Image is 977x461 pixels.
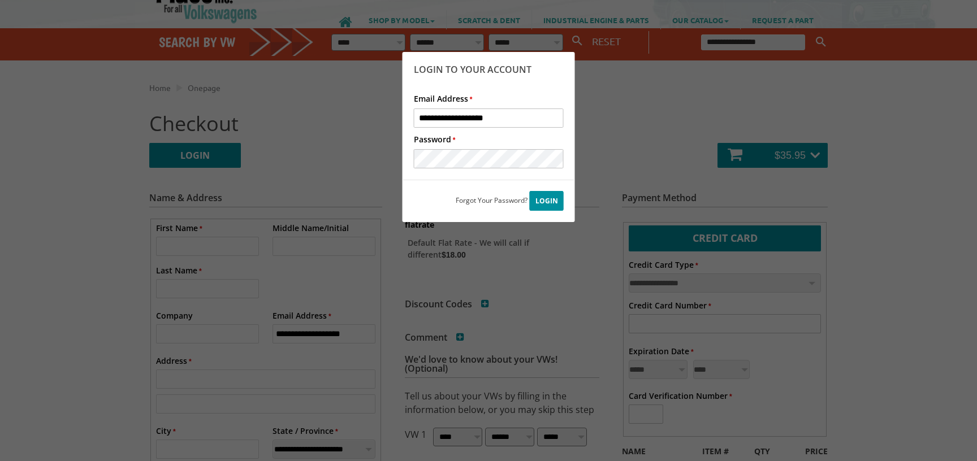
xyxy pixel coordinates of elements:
label: Email Address [414,93,473,105]
h4: Login to your Account [403,52,575,87]
a: Forgot Your Password? [456,195,528,205]
label: Password [414,133,456,145]
button: Login [530,191,564,211]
